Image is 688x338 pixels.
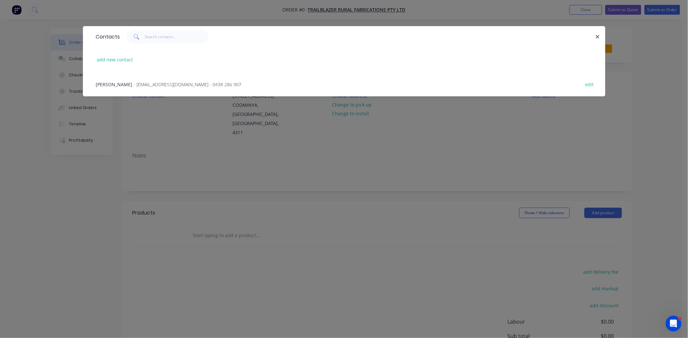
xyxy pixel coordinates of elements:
div: Contacts [93,26,120,47]
button: edit [582,80,598,89]
span: [PERSON_NAME] [96,81,133,88]
span: - [EMAIL_ADDRESS][DOMAIN_NAME] - 0438 286 907 [134,81,242,88]
button: add new contact [93,55,136,64]
input: Search contacts... [145,30,208,43]
iframe: Intercom live chat [666,316,681,331]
